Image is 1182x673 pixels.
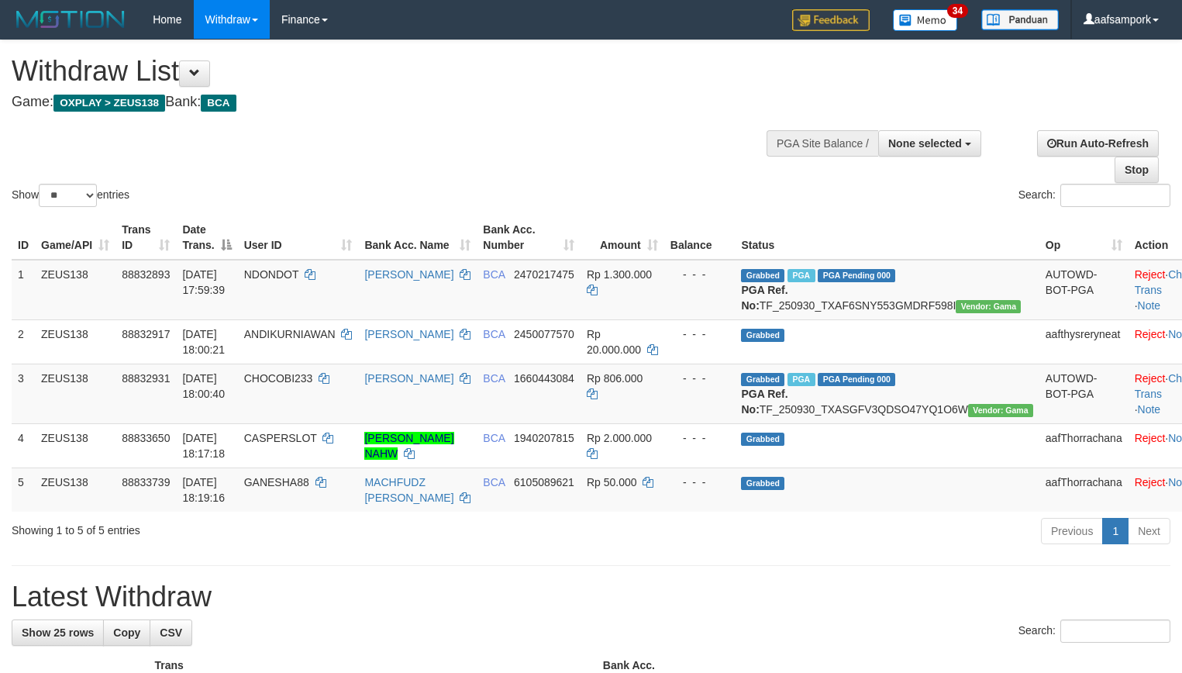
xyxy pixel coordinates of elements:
[787,373,815,386] span: Marked by aafsolysreylen
[514,328,574,340] span: Copy 2450077570 to clipboard
[364,432,453,460] a: [PERSON_NAME] NAHW
[12,95,773,110] h4: Game: Bank:
[1060,184,1170,207] input: Search:
[483,372,505,385] span: BCA
[741,388,787,416] b: PGA Ref. No:
[182,432,225,460] span: [DATE] 18:17:18
[1018,184,1170,207] label: Search:
[664,216,736,260] th: Balance
[878,130,981,157] button: None selected
[741,477,784,490] span: Grabbed
[968,404,1033,417] span: Vendor URL: https://trx31.1velocity.biz
[1138,403,1161,416] a: Note
[514,268,574,281] span: Copy 2470217475 to clipboard
[1115,157,1159,183] a: Stop
[160,626,182,639] span: CSV
[12,582,1170,613] h1: Latest Withdraw
[818,373,895,386] span: PGA Pending
[1135,432,1166,444] a: Reject
[1039,423,1129,468] td: aafThorrachana
[364,328,453,340] a: [PERSON_NAME]
[514,476,574,488] span: Copy 6105089621 to clipboard
[477,216,581,260] th: Bank Acc. Number: activate to sort column ascending
[1135,268,1166,281] a: Reject
[35,216,115,260] th: Game/API: activate to sort column ascending
[587,476,637,488] span: Rp 50.000
[150,620,192,646] a: CSV
[182,268,225,296] span: [DATE] 17:59:39
[122,328,170,340] span: 88832917
[122,432,170,444] span: 88833650
[735,216,1039,260] th: Status
[981,9,1059,30] img: panduan.png
[483,432,505,444] span: BCA
[122,476,170,488] span: 88833739
[1039,216,1129,260] th: Op: activate to sort column ascending
[364,476,453,504] a: MACHFUDZ [PERSON_NAME]
[1039,364,1129,423] td: AUTOWD-BOT-PGA
[581,216,664,260] th: Amount: activate to sort column ascending
[893,9,958,31] img: Button%20Memo.svg
[12,516,481,538] div: Showing 1 to 5 of 5 entries
[741,269,784,282] span: Grabbed
[201,95,236,112] span: BCA
[238,216,359,260] th: User ID: activate to sort column ascending
[358,216,477,260] th: Bank Acc. Name: activate to sort column ascending
[1135,372,1166,385] a: Reject
[741,433,784,446] span: Grabbed
[587,372,643,385] span: Rp 806.000
[364,372,453,385] a: [PERSON_NAME]
[587,328,641,356] span: Rp 20.000.000
[12,56,773,87] h1: Withdraw List
[735,364,1039,423] td: TF_250930_TXASGFV3QDSO47YQ1O6W
[483,476,505,488] span: BCA
[244,268,299,281] span: NDONDOT
[1102,518,1129,544] a: 1
[587,432,652,444] span: Rp 2.000.000
[244,476,309,488] span: GANESHA88
[122,268,170,281] span: 88832893
[122,372,170,385] span: 88832931
[53,95,165,112] span: OXPLAY > ZEUS138
[35,319,115,364] td: ZEUS138
[12,8,129,31] img: MOTION_logo.png
[670,326,729,342] div: - - -
[12,184,129,207] label: Show entries
[35,468,115,512] td: ZEUS138
[956,300,1021,313] span: Vendor URL: https://trx31.1velocity.biz
[12,260,35,320] td: 1
[35,364,115,423] td: ZEUS138
[12,468,35,512] td: 5
[244,372,313,385] span: CHOCOBI233
[115,216,176,260] th: Trans ID: activate to sort column ascending
[1135,328,1166,340] a: Reject
[483,268,505,281] span: BCA
[787,269,815,282] span: Marked by aafsolysreylen
[483,328,505,340] span: BCA
[1041,518,1103,544] a: Previous
[741,373,784,386] span: Grabbed
[792,9,870,31] img: Feedback.jpg
[103,620,150,646] a: Copy
[947,4,968,18] span: 34
[670,371,729,386] div: - - -
[182,476,225,504] span: [DATE] 18:19:16
[1138,299,1161,312] a: Note
[22,626,94,639] span: Show 25 rows
[741,284,787,312] b: PGA Ref. No:
[1060,620,1170,643] input: Search:
[670,475,729,490] div: - - -
[514,432,574,444] span: Copy 1940207815 to clipboard
[12,364,35,423] td: 3
[244,432,317,444] span: CASPERSLOT
[741,329,784,342] span: Grabbed
[735,260,1039,320] td: TF_250930_TXAF6SNY553GMDRF598I
[767,130,878,157] div: PGA Site Balance /
[12,319,35,364] td: 2
[244,328,336,340] span: ANDIKURNIAWAN
[514,372,574,385] span: Copy 1660443084 to clipboard
[670,430,729,446] div: - - -
[182,328,225,356] span: [DATE] 18:00:21
[39,184,97,207] select: Showentries
[176,216,237,260] th: Date Trans.: activate to sort column descending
